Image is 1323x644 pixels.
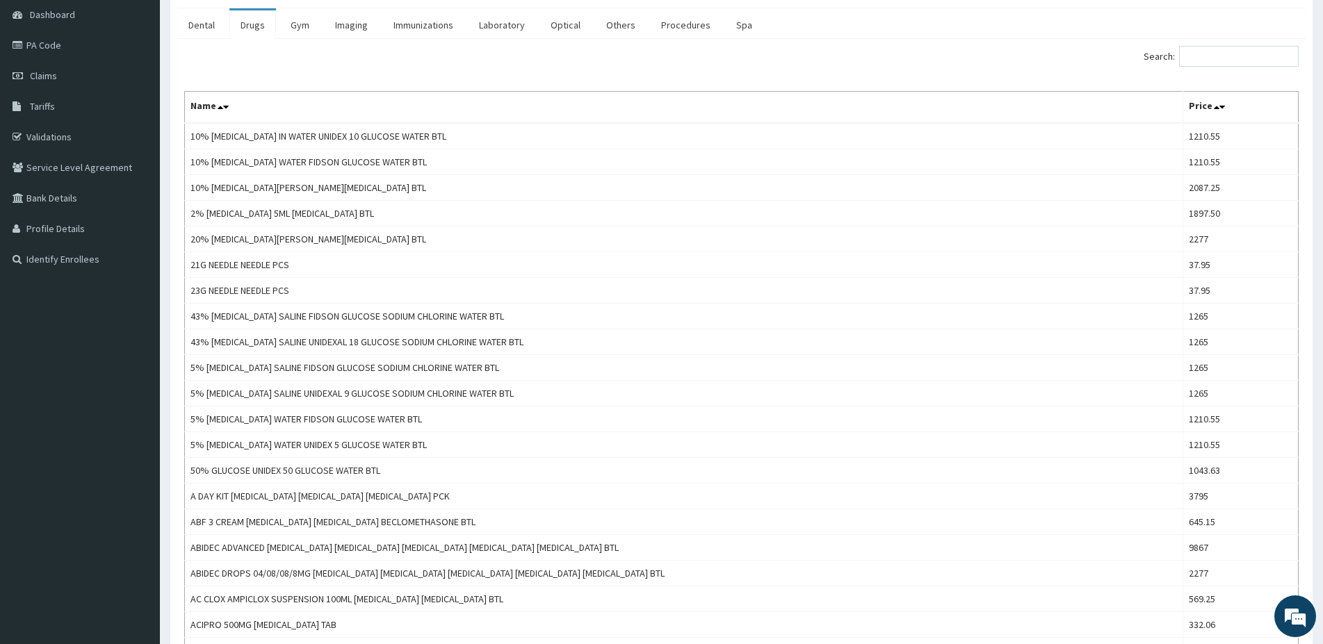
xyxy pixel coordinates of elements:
td: 21G NEEDLE NEEDLE PCS [185,252,1183,278]
td: 5% [MEDICAL_DATA] SALINE FIDSON GLUCOSE SODIUM CHLORINE WATER BTL [185,355,1183,381]
td: ABF 3 CREAM [MEDICAL_DATA] [MEDICAL_DATA] BECLOMETHASONE BTL [185,509,1183,535]
a: Others [595,10,647,40]
td: 23G NEEDLE NEEDLE PCS [185,278,1183,304]
td: 20% [MEDICAL_DATA][PERSON_NAME][MEDICAL_DATA] BTL [185,226,1183,252]
td: 37.95 [1183,278,1298,304]
td: 1210.55 [1183,406,1298,432]
td: ABIDEC DROPS 04/08/08/8MG [MEDICAL_DATA] [MEDICAL_DATA] [MEDICAL_DATA] [MEDICAL_DATA] [MEDICAL_DA... [185,561,1183,586]
td: 2087.25 [1183,175,1298,201]
td: 2277 [1183,226,1298,252]
td: 2277 [1183,561,1298,586]
td: 10% [MEDICAL_DATA][PERSON_NAME][MEDICAL_DATA] BTL [185,175,1183,201]
td: 1210.55 [1183,432,1298,458]
td: 10% [MEDICAL_DATA] IN WATER UNIDEX 10 GLUCOSE WATER BTL [185,123,1183,149]
td: 332.06 [1183,612,1298,638]
td: 1897.50 [1183,201,1298,226]
span: Dashboard [30,8,75,21]
th: Name [185,92,1183,124]
td: AC CLOX AMPICLOX SUSPENSION 100ML [MEDICAL_DATA] [MEDICAL_DATA] BTL [185,586,1183,612]
a: Procedures [650,10,722,40]
a: Drugs [229,10,276,40]
img: d_794563401_company_1708531726252_794563401 [26,69,56,104]
td: 9867 [1183,535,1298,561]
a: Gym [279,10,320,40]
td: 43% [MEDICAL_DATA] SALINE UNIDEXAL 18 GLUCOSE SODIUM CHLORINE WATER BTL [185,329,1183,355]
td: 569.25 [1183,586,1298,612]
td: 5% [MEDICAL_DATA] WATER UNIDEX 5 GLUCOSE WATER BTL [185,432,1183,458]
td: A DAY KIT [MEDICAL_DATA] [MEDICAL_DATA] [MEDICAL_DATA] PCK [185,484,1183,509]
td: 1265 [1183,329,1298,355]
label: Search: [1144,46,1299,67]
textarea: Type your message and hit 'Enter' [7,379,265,428]
div: Minimize live chat window [228,7,261,40]
td: 43% [MEDICAL_DATA] SALINE FIDSON GLUCOSE SODIUM CHLORINE WATER BTL [185,304,1183,329]
td: 2% [MEDICAL_DATA] 5ML [MEDICAL_DATA] BTL [185,201,1183,226]
a: Laboratory [468,10,536,40]
td: 1265 [1183,304,1298,329]
a: Optical [539,10,592,40]
td: 5% [MEDICAL_DATA] WATER FIDSON GLUCOSE WATER BTL [185,406,1183,432]
td: 5% [MEDICAL_DATA] SALINE UNIDEXAL 9 GLUCOSE SODIUM CHLORINE WATER BTL [185,381,1183,406]
td: 1265 [1183,355,1298,381]
td: 37.95 [1183,252,1298,278]
span: Claims [30,69,57,82]
a: Immunizations [382,10,464,40]
input: Search: [1179,46,1299,67]
a: Spa [725,10,763,40]
td: 1210.55 [1183,123,1298,149]
td: ACIPRO 500MG [MEDICAL_DATA] TAB [185,612,1183,638]
td: 1043.63 [1183,458,1298,484]
td: 50% GLUCOSE UNIDEX 50 GLUCOSE WATER BTL [185,458,1183,484]
td: 1265 [1183,381,1298,406]
td: 10% [MEDICAL_DATA] WATER FIDSON GLUCOSE WATER BTL [185,149,1183,175]
span: We're online! [81,175,192,315]
td: 3795 [1183,484,1298,509]
div: Chat with us now [72,78,234,96]
span: Tariffs [30,100,55,113]
td: 1210.55 [1183,149,1298,175]
td: ABIDEC ADVANCED [MEDICAL_DATA] [MEDICAL_DATA] [MEDICAL_DATA] [MEDICAL_DATA] [MEDICAL_DATA] BTL [185,535,1183,561]
a: Dental [177,10,226,40]
th: Price [1183,92,1298,124]
a: Imaging [324,10,379,40]
td: 645.15 [1183,509,1298,535]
